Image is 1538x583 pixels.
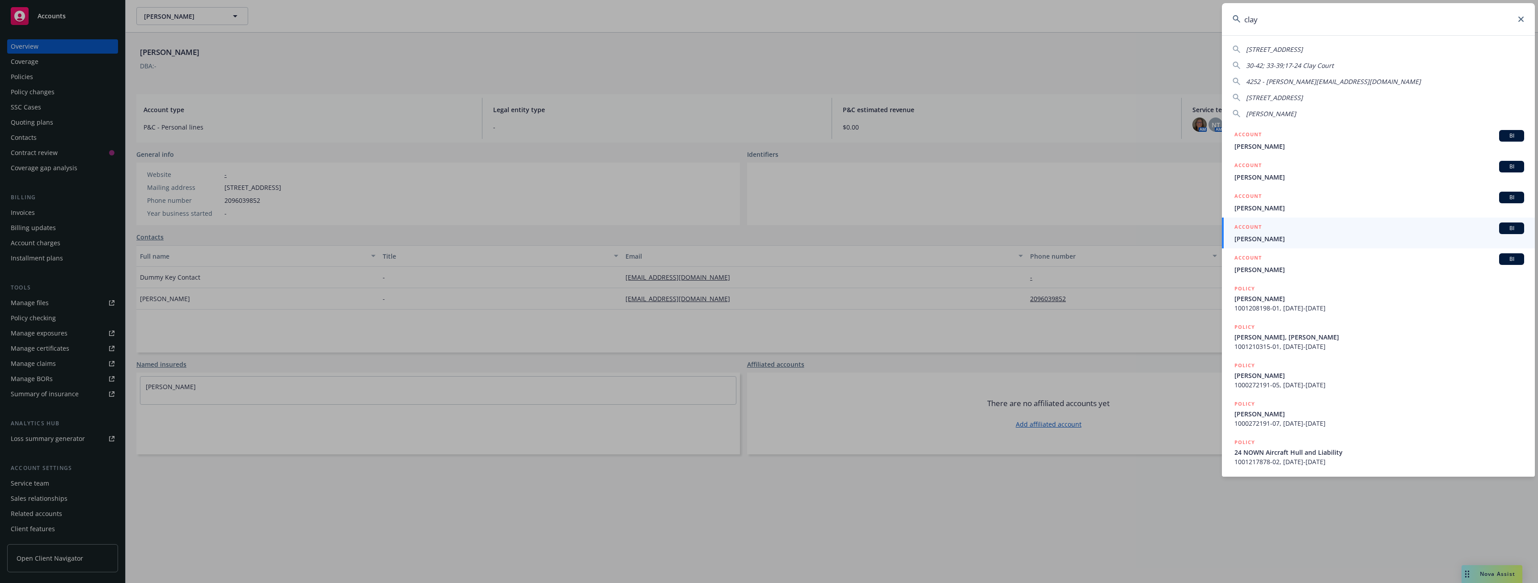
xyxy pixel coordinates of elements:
span: [PERSON_NAME] [1234,234,1524,243]
span: 30-42; 33-39;17-24 Clay Court [1246,61,1334,70]
h5: POLICY [1234,284,1255,293]
span: 1000272191-07, [DATE]-[DATE] [1234,419,1524,428]
span: BI [1503,224,1521,232]
a: POLICY[PERSON_NAME], [PERSON_NAME]1001210315-01, [DATE]-[DATE] [1222,318,1535,356]
span: BI [1503,255,1521,263]
span: [PERSON_NAME], [PERSON_NAME] [1234,332,1524,342]
h5: POLICY [1234,438,1255,447]
h5: ACCOUNT [1234,192,1262,202]
a: POLICY[PERSON_NAME]1001208198-01, [DATE]-[DATE] [1222,279,1535,318]
span: 1001210315-01, [DATE]-[DATE] [1234,342,1524,351]
h5: POLICY [1234,323,1255,331]
span: [PERSON_NAME] [1234,294,1524,303]
a: ACCOUNTBI[PERSON_NAME] [1222,248,1535,279]
input: Search... [1222,3,1535,35]
h5: ACCOUNT [1234,130,1262,141]
span: [PERSON_NAME] [1234,409,1524,419]
a: ACCOUNTBI[PERSON_NAME] [1222,156,1535,187]
a: ACCOUNTBI[PERSON_NAME] [1222,125,1535,156]
h5: ACCOUNT [1234,253,1262,264]
span: [PERSON_NAME] [1234,203,1524,213]
h5: POLICY [1234,399,1255,408]
span: [PERSON_NAME] [1246,109,1296,118]
a: POLICY[PERSON_NAME]1000272191-05, [DATE]-[DATE] [1222,356,1535,394]
span: BI [1503,132,1521,140]
span: [PERSON_NAME] [1234,371,1524,380]
span: 4252 - [PERSON_NAME][EMAIL_ADDRESS][DOMAIN_NAME] [1246,77,1421,86]
h5: ACCOUNT [1234,222,1262,233]
span: [PERSON_NAME] [1234,265,1524,274]
a: POLICY[PERSON_NAME]1000272191-07, [DATE]-[DATE] [1222,394,1535,433]
span: 1001208198-01, [DATE]-[DATE] [1234,303,1524,313]
span: 1001217878-02, [DATE]-[DATE] [1234,457,1524,466]
a: ACCOUNTBI[PERSON_NAME] [1222,218,1535,248]
span: [PERSON_NAME] [1234,142,1524,151]
span: [STREET_ADDRESS] [1246,93,1303,102]
h5: ACCOUNT [1234,161,1262,172]
h5: POLICY [1234,361,1255,370]
span: 24 NOWN Aircraft Hull and Liability [1234,448,1524,457]
span: 1000272191-05, [DATE]-[DATE] [1234,380,1524,390]
span: [STREET_ADDRESS] [1246,45,1303,54]
span: BI [1503,163,1521,171]
span: BI [1503,193,1521,201]
a: ACCOUNTBI[PERSON_NAME] [1222,187,1535,218]
span: [PERSON_NAME] [1234,172,1524,182]
a: POLICY24 NOWN Aircraft Hull and Liability1001217878-02, [DATE]-[DATE] [1222,433,1535,471]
